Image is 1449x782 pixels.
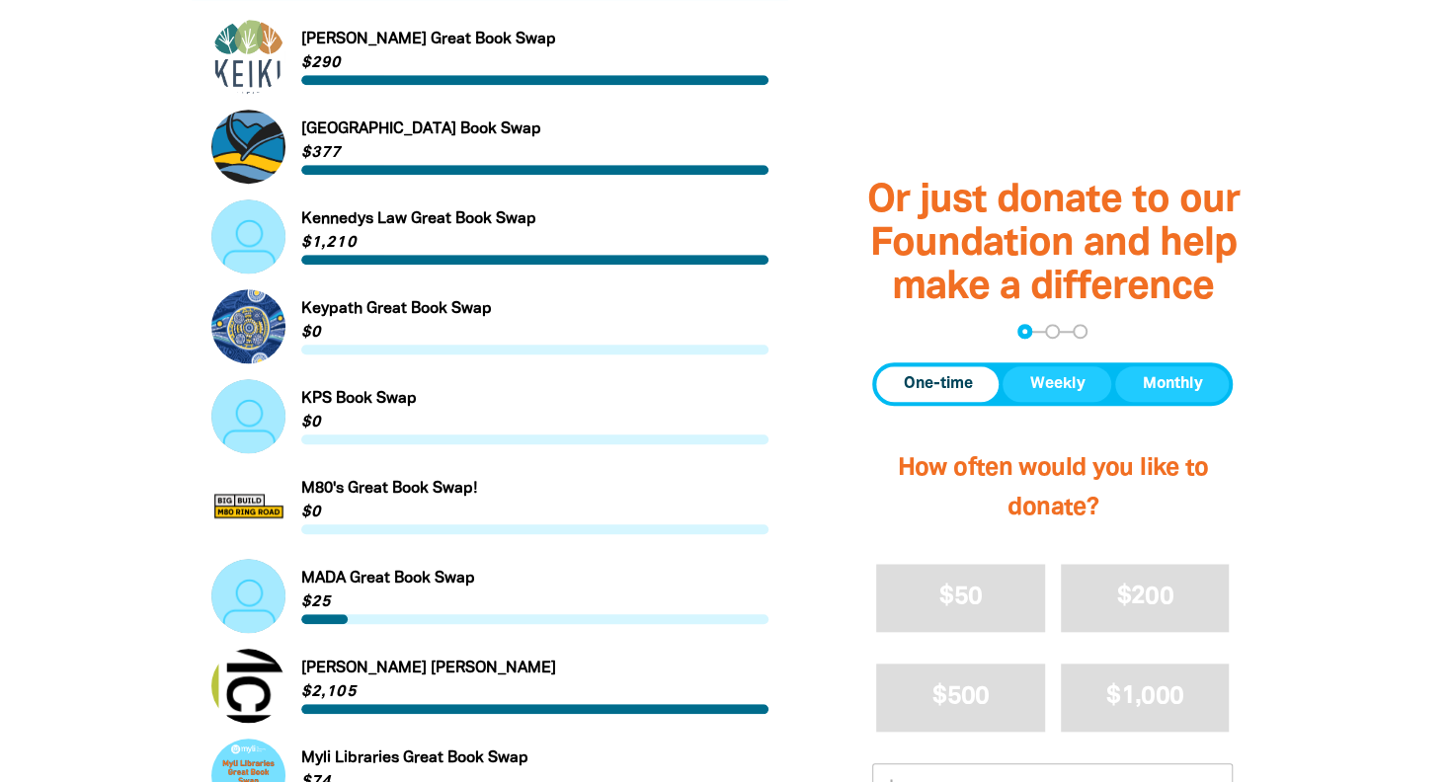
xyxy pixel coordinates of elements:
[939,586,982,608] span: $50
[872,430,1233,548] h2: How often would you like to donate?
[866,183,1239,306] span: Or just donate to our Foundation and help make a difference
[876,564,1045,632] button: $50
[876,366,999,402] button: One-time
[1017,324,1032,339] button: Navigate to step 1 of 3 to enter your donation amount
[1003,366,1111,402] button: Weekly
[876,664,1045,732] button: $500
[1073,324,1087,339] button: Navigate to step 3 of 3 to enter your payment details
[1045,324,1060,339] button: Navigate to step 2 of 3 to enter your details
[1142,372,1202,396] span: Monthly
[872,362,1233,406] div: Donation frequency
[1061,564,1230,632] button: $200
[1029,372,1085,396] span: Weekly
[903,372,972,396] span: One-time
[932,685,989,708] span: $500
[1106,685,1183,708] span: $1,000
[1115,366,1229,402] button: Monthly
[1061,664,1230,732] button: $1,000
[1117,586,1173,608] span: $200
